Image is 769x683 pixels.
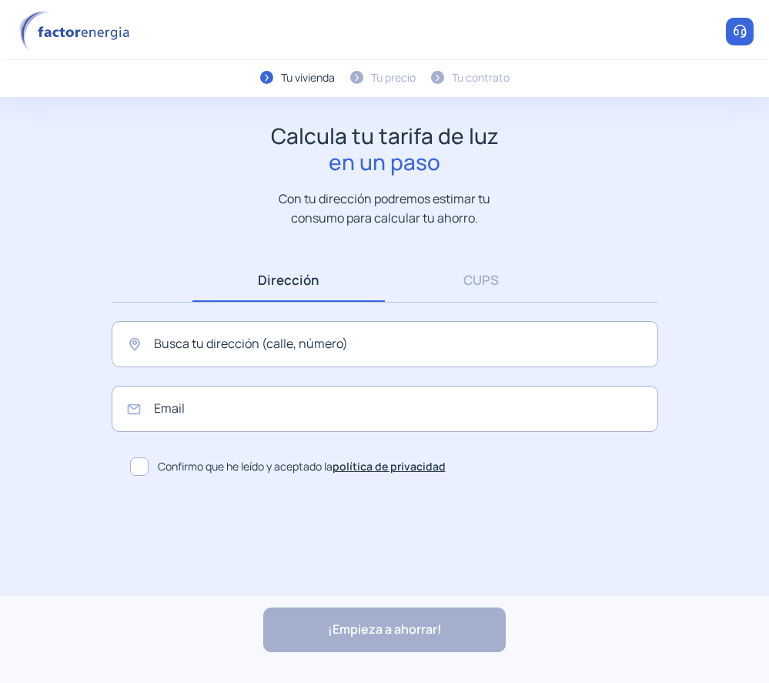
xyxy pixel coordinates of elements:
[158,458,446,475] span: Confirmo que he leído y aceptado la
[452,69,510,86] div: Tu contrato
[15,11,139,53] img: logo factor
[333,459,446,474] a: política de privacidad
[271,123,499,175] h1: Calcula tu tarifa de luz
[263,189,506,227] p: Con tu dirección podremos estimar tu consumo para calcular tu ahorro.
[371,69,416,86] div: Tu precio
[732,24,747,39] img: llamar
[271,149,499,176] span: en un paso
[385,258,577,302] a: CUPS
[192,258,385,302] a: Dirección
[281,69,335,86] div: Tu vivienda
